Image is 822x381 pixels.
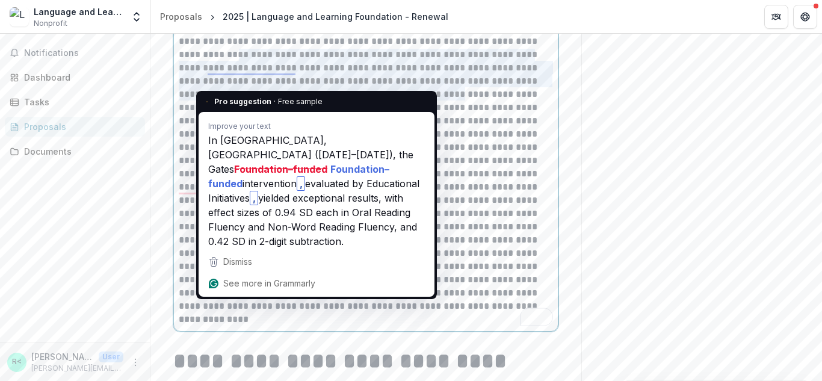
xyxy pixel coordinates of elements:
[24,120,135,133] div: Proposals
[31,363,123,374] p: [PERSON_NAME][EMAIL_ADDRESS][PERSON_NAME][DOMAIN_NAME]
[5,67,145,87] a: Dashboard
[223,10,448,23] div: 2025 | Language and Learning Foundation - Renewal
[128,5,145,29] button: Open entity switcher
[793,5,817,29] button: Get Help
[5,141,145,161] a: Documents
[24,71,135,84] div: Dashboard
[764,5,788,29] button: Partners
[5,92,145,112] a: Tasks
[99,352,123,362] p: User
[155,8,207,25] a: Proposals
[31,350,94,363] p: [PERSON_NAME] <[PERSON_NAME][EMAIL_ADDRESS][PERSON_NAME][DOMAIN_NAME]>
[5,43,145,63] button: Notifications
[128,355,143,370] button: More
[34,18,67,29] span: Nonprofit
[24,96,135,108] div: Tasks
[155,8,453,25] nav: breadcrumb
[160,10,202,23] div: Proposals
[5,117,145,137] a: Proposals
[34,5,123,18] div: Language and Learning Foundation
[24,48,140,58] span: Notifications
[24,145,135,158] div: Documents
[12,358,22,366] div: Rupinder Chahal <rupinder.chahal@languageandlearningfoundation.org>
[10,7,29,26] img: Language and Learning Foundation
